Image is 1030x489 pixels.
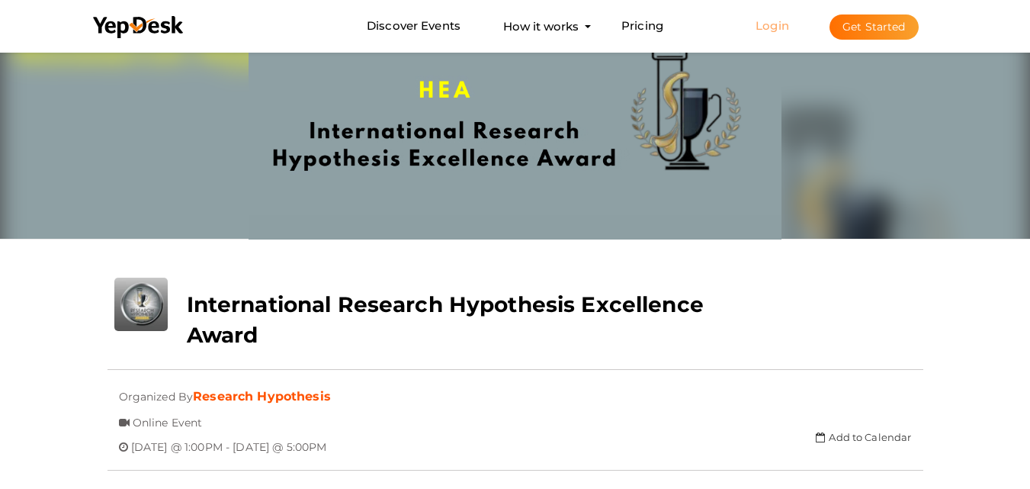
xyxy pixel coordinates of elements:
b: International Research Hypothesis Excellence Award [187,291,704,348]
span: Organized By [119,378,194,404]
a: Research Hypothesis [193,389,331,404]
a: Discover Events [367,12,460,40]
a: Pricing [621,12,663,40]
span: Online Event [133,404,203,429]
a: Login [756,18,789,33]
img: 6HVHZGFX_small.jpeg [114,278,168,331]
button: Get Started [829,14,919,40]
button: How it works [499,12,583,40]
span: [DATE] @ 1:00PM - [DATE] @ 5:00PM [131,429,327,454]
a: Add to Calendar [816,431,911,443]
